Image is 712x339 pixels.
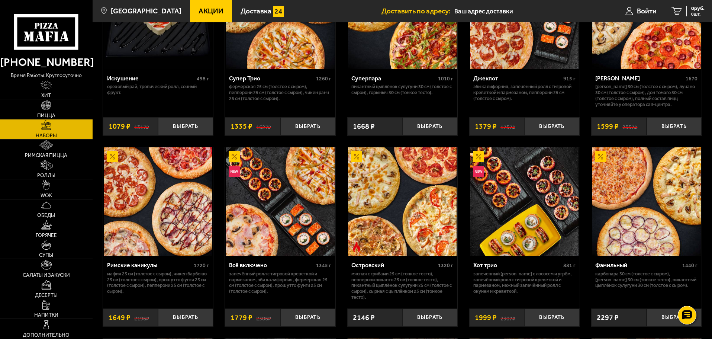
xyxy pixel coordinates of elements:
span: Пицца [37,113,55,118]
span: 2297 ₽ [597,314,619,322]
span: Римская пицца [25,153,67,158]
span: Войти [637,7,657,15]
span: 0 руб. [691,6,705,11]
p: Пикантный цыплёнок сулугуни 30 см (толстое с сыром), Горыныч 30 см (тонкое тесто). [351,84,454,96]
s: 2196 ₽ [134,314,149,322]
s: 1317 ₽ [134,123,149,130]
div: Суперпара [351,75,436,82]
span: Напитки [34,313,58,318]
img: Острое блюдо [351,242,362,253]
div: Островский [351,262,436,269]
span: 1670 [686,76,697,82]
button: Выбрать [647,308,702,327]
img: Акционный [473,151,484,162]
img: Акционный [229,151,240,162]
img: Акционный [107,151,118,162]
s: 2306 ₽ [256,314,271,322]
img: Акционный [351,151,362,162]
button: Выбрать [280,308,335,327]
span: Супы [39,253,53,258]
img: Новинка [473,166,484,177]
button: Выбрать [647,117,702,135]
p: Запечённый ролл с тигровой креветкой и пармезаном, Эби Калифорния, Фермерская 25 см (толстое с сы... [229,271,331,295]
p: Запеченный [PERSON_NAME] с лососем и угрём, Запечённый ролл с тигровой креветкой и пармезаном, Не... [473,271,576,295]
span: 1668 ₽ [353,123,375,130]
span: 915 г [563,76,576,82]
img: Фамильный [592,147,701,256]
span: 1345 г [316,262,331,269]
span: Десерты [35,293,58,298]
span: 1010 г [438,76,453,82]
span: 881 г [563,262,576,269]
s: 1757 ₽ [500,123,515,130]
span: Акции [199,7,223,15]
span: 1379 ₽ [475,123,497,130]
img: Всё включено [226,147,334,256]
p: [PERSON_NAME] 30 см (толстое с сыром), Лучано 30 см (толстое с сыром), Дон Томаго 30 см (толстое ... [595,84,697,108]
a: АкционныйОстрое блюдоОстровский [347,147,458,256]
span: Обеды [37,213,55,218]
div: Джекпот [473,75,561,82]
span: Наборы [36,133,57,138]
button: Выбрать [524,308,579,327]
span: Горячее [36,233,57,238]
div: Супер Трио [229,75,314,82]
span: Доставка [241,7,271,15]
p: Эби Калифорния, Запечённый ролл с тигровой креветкой и пармезаном, Пепперони 25 см (толстое с сыр... [473,84,576,102]
button: Выбрать [280,117,335,135]
span: [GEOGRAPHIC_DATA] [111,7,181,15]
span: 1440 г [682,262,697,269]
span: 1079 ₽ [109,123,131,130]
span: 1999 ₽ [475,314,497,322]
div: Всё включено [229,262,314,269]
span: 0 шт. [691,12,705,16]
div: Хот трио [473,262,561,269]
span: Доставить по адресу: [381,7,454,15]
p: Мафия 25 см (толстое с сыром), Чикен Барбекю 25 см (толстое с сыром), Прошутто Фунги 25 см (толст... [107,271,209,295]
input: Ваш адрес доставки [454,4,597,18]
p: Мясная с грибами 25 см (тонкое тесто), Пепперони Пиканто 25 см (тонкое тесто), Пикантный цыплёнок... [351,271,454,301]
s: 2357 ₽ [622,123,637,130]
img: Хот трио [470,147,579,256]
span: 1720 г [194,262,209,269]
button: Выбрать [158,117,213,135]
span: 498 г [197,76,209,82]
span: Салаты и закуски [23,273,70,278]
div: Римские каникулы [107,262,192,269]
img: Римские каникулы [104,147,212,256]
button: Выбрать [524,117,579,135]
img: 15daf4d41897b9f0e9f617042186c801.svg [273,6,284,17]
div: Фамильный [595,262,680,269]
p: Карбонара 30 см (толстое с сыром), [PERSON_NAME] 30 см (тонкое тесто), Пикантный цыплёнок сулугун... [595,271,697,289]
img: Новинка [229,166,240,177]
a: АкционныйНовинкаВсё включено [225,147,335,256]
div: [PERSON_NAME] [595,75,684,82]
span: 1260 г [316,76,331,82]
a: АкционныйНовинкаХот трио [469,147,580,256]
button: Выбрать [158,308,213,327]
span: 1649 ₽ [109,314,131,322]
span: 1779 ₽ [231,314,252,322]
a: АкционныйФамильный [591,147,702,256]
span: Хит [41,93,51,98]
p: Фермерская 25 см (толстое с сыром), Пепперони 25 см (толстое с сыром), Чикен Ранч 25 см (толстое ... [229,84,331,102]
span: 1599 ₽ [597,123,619,130]
s: 2307 ₽ [500,314,515,322]
a: АкционныйРимские каникулы [103,147,213,256]
span: Роллы [37,173,55,178]
span: Дополнительно [23,333,70,338]
span: 2146 ₽ [353,314,375,322]
span: 1335 ₽ [231,123,252,130]
s: 1627 ₽ [256,123,271,130]
p: Ореховый рай, Тропический ролл, Сочный фрукт. [107,84,209,96]
div: Искушение [107,75,195,82]
span: 1320 г [438,262,453,269]
span: WOK [41,193,52,198]
button: Выбрать [402,308,457,327]
img: Акционный [595,151,606,162]
img: Островский [348,147,457,256]
button: Выбрать [402,117,457,135]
